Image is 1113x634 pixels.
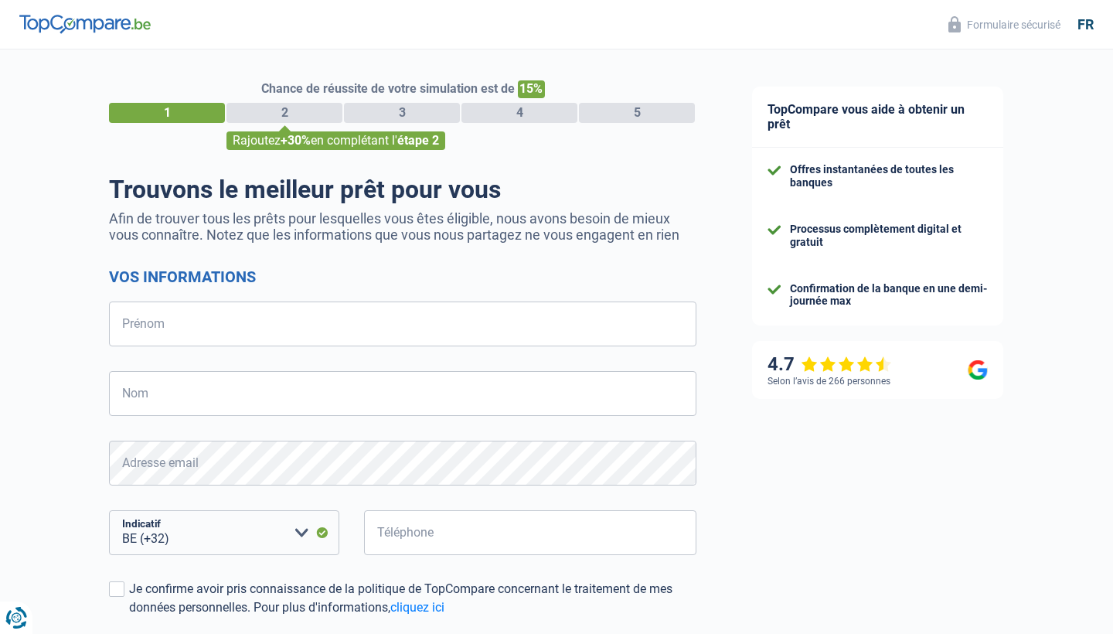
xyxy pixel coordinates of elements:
[390,600,444,615] a: cliquez ici
[109,175,696,204] h1: Trouvons le meilleur prêt pour vous
[790,163,988,189] div: Offres instantanées de toutes les banques
[364,510,696,555] input: 401020304
[261,81,515,96] span: Chance de réussite de votre simulation est de
[109,103,225,123] div: 1
[281,133,311,148] span: +30%
[579,103,695,123] div: 5
[790,282,988,308] div: Confirmation de la banque en une demi-journée max
[344,103,460,123] div: 3
[790,223,988,249] div: Processus complètement digital et gratuit
[939,12,1070,37] button: Formulaire sécurisé
[226,103,342,123] div: 2
[461,103,577,123] div: 4
[752,87,1003,148] div: TopCompare vous aide à obtenir un prêt
[226,131,445,150] div: Rajoutez en complétant l'
[397,133,439,148] span: étape 2
[768,376,890,387] div: Selon l’avis de 266 personnes
[109,268,696,286] h2: Vos informations
[129,580,696,617] div: Je confirme avoir pris connaissance de la politique de TopCompare concernant le traitement de mes...
[19,15,151,33] img: TopCompare Logo
[109,210,696,243] p: Afin de trouver tous les prêts pour lesquelles vous êtes éligible, nous avons besoin de mieux vou...
[768,353,892,376] div: 4.7
[1077,16,1094,33] div: fr
[518,80,545,98] span: 15%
